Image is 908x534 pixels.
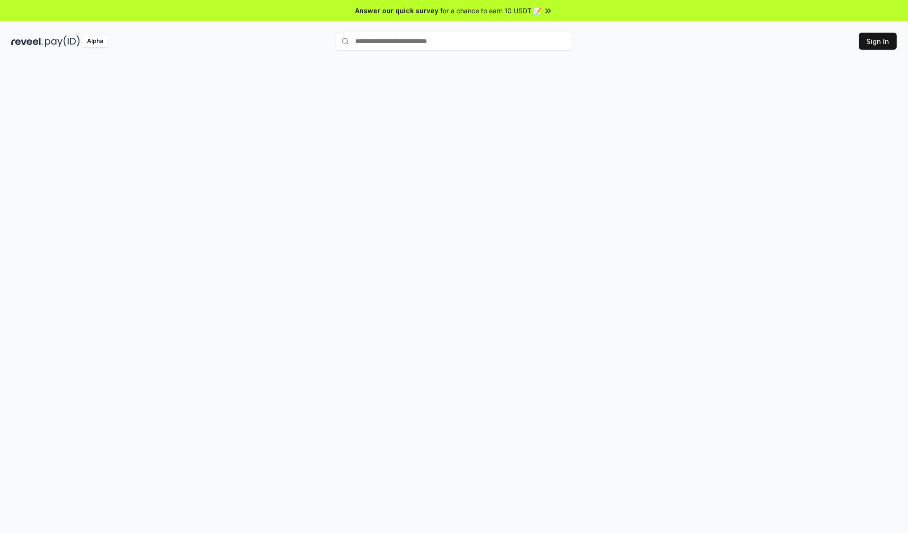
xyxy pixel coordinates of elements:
img: reveel_dark [11,35,43,47]
button: Sign In [859,33,897,50]
div: Alpha [82,35,108,47]
span: for a chance to earn 10 USDT 📝 [440,6,541,16]
img: pay_id [45,35,80,47]
span: Answer our quick survey [355,6,438,16]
